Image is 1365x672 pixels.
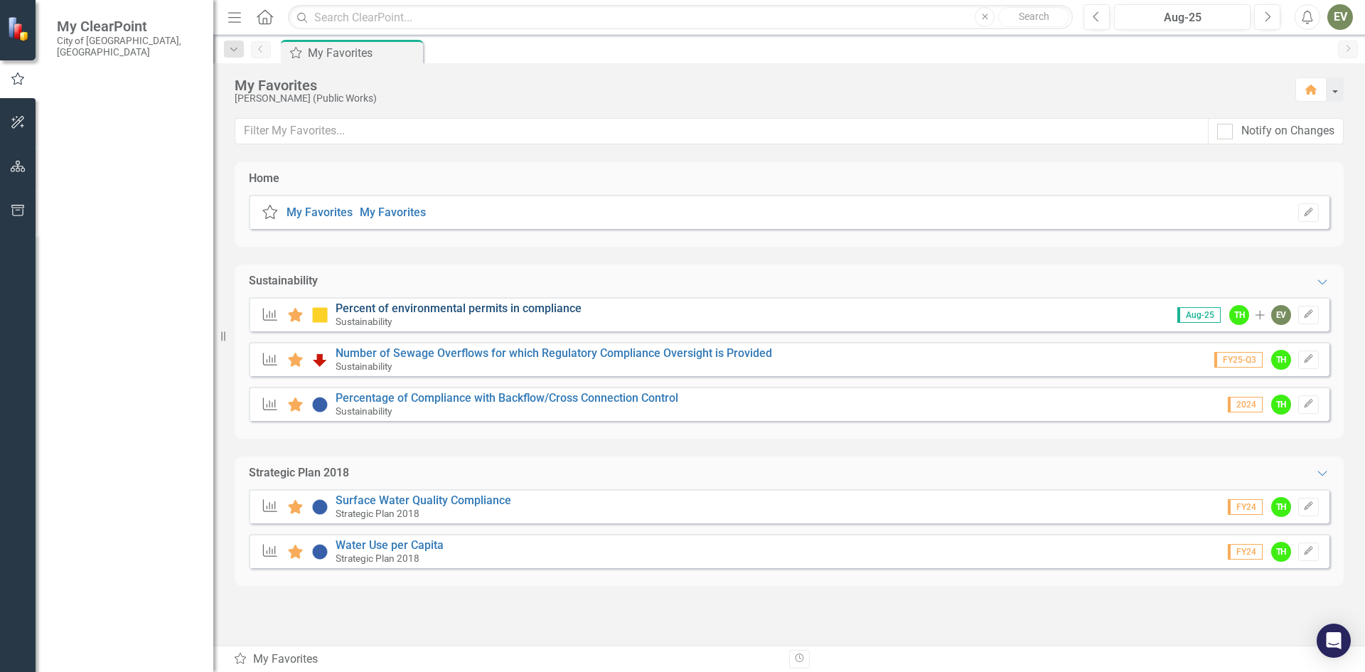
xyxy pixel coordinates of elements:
[1177,307,1221,323] span: Aug-25
[336,302,582,315] a: Percent of environmental permits in compliance
[1298,203,1319,222] button: Set Home Page
[1241,123,1334,139] div: Notify on Changes
[1228,499,1263,515] span: FY24
[311,306,328,324] img: Monitoring Progress
[311,396,328,413] img: Information Unavailable
[336,508,419,519] small: Strategic Plan 2018
[1327,4,1353,30] button: EV
[1271,350,1291,370] div: TH
[308,44,419,62] div: My Favorites
[57,214,199,230] a: My Scorecard
[70,272,127,288] a: Alert Inbox
[1271,497,1291,517] div: TH
[57,245,199,261] div: Alerts
[1271,395,1291,415] div: TH
[336,405,392,417] small: Sustainability
[1019,11,1049,22] span: Search
[57,102,199,119] a: My Workspace
[57,18,199,35] span: My ClearPoint
[235,118,1209,144] input: Filter My Favorites...
[145,354,168,366] div: 0
[1271,305,1291,325] div: EV
[57,160,199,176] a: My Updates
[249,171,279,187] div: Home
[1228,397,1263,412] span: 2024
[235,78,1281,93] div: My Favorites
[70,325,118,341] a: Mentions
[1114,4,1251,30] button: Aug-25
[141,300,164,312] div: 0
[360,206,426,219] a: My Favorites
[311,498,328,516] img: Information Unavailable
[336,391,678,405] a: Percentage of Compliance with Backflow/Cross Connection Control
[336,494,511,507] a: Surface Water Quality Compliance
[7,16,32,41] img: ClearPoint Strategy
[70,298,134,314] a: Notifications
[1119,9,1246,26] div: Aug-25
[336,538,444,552] a: Water Use per Capita
[57,76,119,92] div: Workspaces
[336,316,392,327] small: Sustainability
[998,7,1069,27] button: Search
[287,206,353,219] a: My Favorites
[57,187,199,203] a: My Favorites
[57,35,199,58] small: City of [GEOGRAPHIC_DATA], [GEOGRAPHIC_DATA]
[336,346,772,360] a: Number of Sewage Overflows for which Regulatory Compliance Oversight is Provided
[235,93,1281,104] div: [PERSON_NAME] (Public Works)
[249,273,318,289] div: Sustainability
[311,351,328,368] img: Reviewing for Improvement
[249,465,349,481] div: Strategic Plan 2018
[1317,624,1351,658] div: Open Intercom Messenger
[57,133,199,149] div: Activities
[70,352,138,368] a: Page Exports
[1214,352,1263,368] span: FY25-Q3
[233,651,778,668] div: My Favorites
[125,327,148,339] div: 0
[311,543,328,560] img: Information Unavailable
[1271,542,1291,562] div: TH
[1229,305,1249,325] div: TH
[134,274,156,286] div: 0
[336,553,419,564] small: Strategic Plan 2018
[336,361,392,372] small: Sustainability
[288,5,1073,30] input: Search ClearPoint...
[1228,544,1263,560] span: FY24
